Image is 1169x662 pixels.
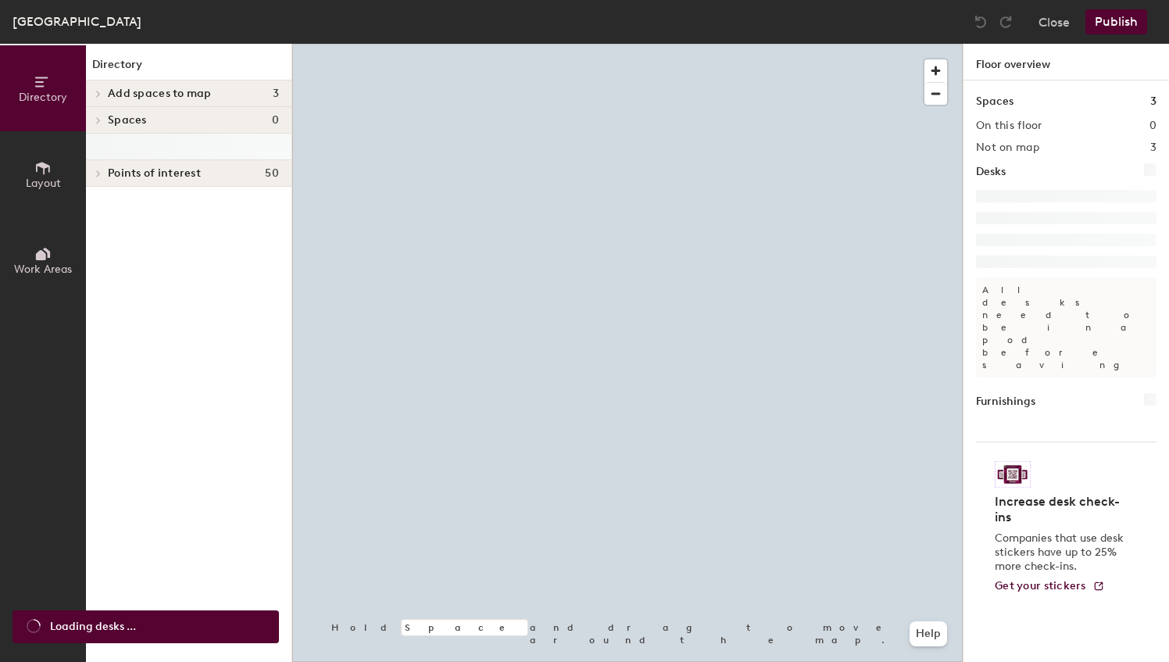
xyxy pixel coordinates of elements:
span: Get your stickers [995,579,1086,592]
button: Publish [1085,9,1147,34]
img: Redo [998,14,1013,30]
img: Sticker logo [995,461,1031,488]
span: Points of interest [108,167,201,180]
span: Directory [19,91,67,104]
span: Spaces [108,114,147,127]
span: Work Areas [14,263,72,276]
div: [GEOGRAPHIC_DATA] [13,12,141,31]
h2: 0 [1149,120,1156,132]
span: Add spaces to map [108,88,212,100]
h2: 3 [1150,141,1156,154]
h1: 3 [1150,93,1156,110]
h1: Floor overview [963,44,1169,81]
a: Get your stickers [995,580,1105,593]
p: Companies that use desk stickers have up to 25% more check-ins. [995,531,1128,574]
span: Loading desks ... [50,618,136,635]
span: 3 [273,88,279,100]
h1: Directory [86,56,291,81]
h2: On this floor [976,120,1042,132]
button: Help [910,621,947,646]
span: Layout [26,177,61,190]
img: Undo [973,14,988,30]
h1: Spaces [976,93,1013,110]
h4: Increase desk check-ins [995,494,1128,525]
span: 50 [265,167,279,180]
h1: Desks [976,163,1006,181]
button: Close [1039,9,1070,34]
span: 0 [272,114,279,127]
p: All desks need to be in a pod before saving [976,277,1156,378]
h2: Not on map [976,141,1039,154]
h1: Furnishings [976,393,1035,410]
